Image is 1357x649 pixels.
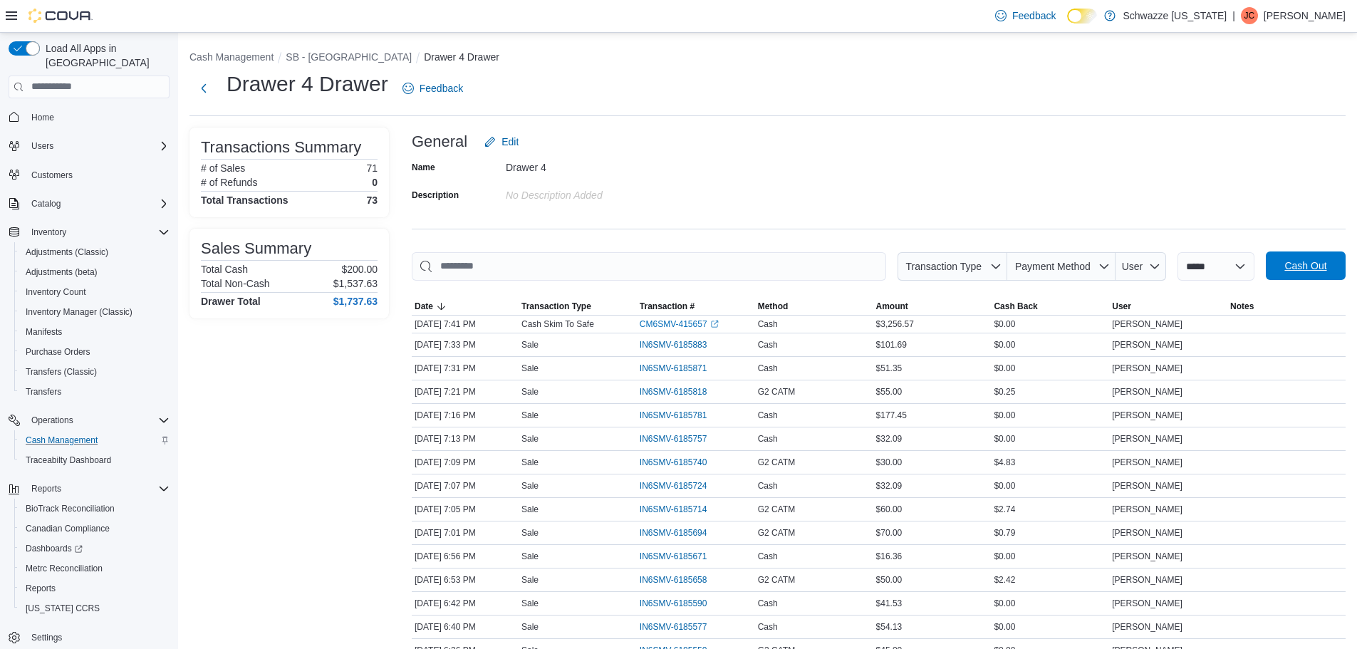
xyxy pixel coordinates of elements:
[873,298,992,315] button: Amount
[14,342,175,362] button: Purchase Orders
[991,298,1109,315] button: Cash Back
[1227,298,1346,315] button: Notes
[521,318,594,330] p: Cash Skim To Safe
[20,560,108,577] a: Metrc Reconciliation
[14,362,175,382] button: Transfers (Classic)
[991,571,1109,588] div: $2.42
[201,139,361,156] h3: Transactions Summary
[31,483,61,494] span: Reports
[31,632,62,643] span: Settings
[26,366,97,378] span: Transfers (Classic)
[3,165,175,185] button: Customers
[758,574,795,586] span: G2 CATM
[1015,261,1091,272] span: Payment Method
[20,343,96,360] a: Purchase Orders
[989,1,1061,30] a: Feedback
[26,108,170,126] span: Home
[3,627,175,648] button: Settings
[991,477,1109,494] div: $0.00
[412,298,519,315] button: Date
[31,112,54,123] span: Home
[758,527,795,539] span: G2 CATM
[479,128,524,156] button: Edit
[20,520,115,537] a: Canadian Compliance
[412,252,886,281] input: This is a search bar. As you type, the results lower in the page will automatically filter.
[26,266,98,278] span: Adjustments (beta)
[991,524,1109,541] div: $0.79
[20,540,170,557] span: Dashboards
[31,140,53,152] span: Users
[876,551,903,562] span: $16.36
[1112,301,1131,312] span: User
[637,298,755,315] button: Transaction #
[876,480,903,492] span: $32.09
[1112,339,1182,351] span: [PERSON_NAME]
[201,240,311,257] h3: Sales Summary
[14,302,175,322] button: Inventory Manager (Classic)
[26,109,60,126] a: Home
[20,363,170,380] span: Transfers (Classic)
[26,480,170,497] span: Reports
[1266,251,1346,280] button: Cash Out
[201,296,261,307] h4: Drawer Total
[1112,363,1182,374] span: [PERSON_NAME]
[20,343,170,360] span: Purchase Orders
[905,261,982,272] span: Transaction Type
[991,316,1109,333] div: $0.00
[521,480,539,492] p: Sale
[20,600,105,617] a: [US_STATE] CCRS
[640,336,722,353] button: IN6SMV-6185883
[1230,301,1254,312] span: Notes
[521,433,539,445] p: Sale
[372,177,378,188] p: 0
[20,244,114,261] a: Adjustments (Classic)
[14,499,175,519] button: BioTrack Reconciliation
[397,74,469,103] a: Feedback
[26,224,170,241] span: Inventory
[26,346,90,358] span: Purchase Orders
[14,382,175,402] button: Transfers
[1007,252,1116,281] button: Payment Method
[640,524,722,541] button: IN6SMV-6185694
[991,336,1109,353] div: $0.00
[640,433,707,445] span: IN6SMV-6185757
[14,262,175,282] button: Adjustments (beta)
[1116,252,1166,281] button: User
[898,252,1007,281] button: Transaction Type
[640,407,722,424] button: IN6SMV-6185781
[20,600,170,617] span: Washington CCRS
[521,410,539,421] p: Sale
[640,595,722,612] button: IN6SMV-6185590
[20,580,61,597] a: Reports
[1112,386,1182,398] span: [PERSON_NAME]
[20,244,170,261] span: Adjustments (Classic)
[521,551,539,562] p: Sale
[876,363,903,374] span: $51.35
[640,386,707,398] span: IN6SMV-6185818
[991,407,1109,424] div: $0.00
[991,360,1109,377] div: $0.00
[640,430,722,447] button: IN6SMV-6185757
[3,222,175,242] button: Inventory
[640,383,722,400] button: IN6SMV-6185818
[1112,598,1182,609] span: [PERSON_NAME]
[26,306,132,318] span: Inventory Manager (Classic)
[991,595,1109,612] div: $0.00
[519,298,637,315] button: Transaction Type
[412,524,519,541] div: [DATE] 7:01 PM
[521,527,539,539] p: Sale
[412,316,519,333] div: [DATE] 7:41 PM
[20,323,68,341] a: Manifests
[3,410,175,430] button: Operations
[1112,480,1182,492] span: [PERSON_NAME]
[1264,7,1346,24] p: [PERSON_NAME]
[991,501,1109,518] div: $2.74
[424,51,499,63] button: Drawer 4 Drawer
[201,162,245,174] h6: # of Sales
[521,363,539,374] p: Sale
[412,548,519,565] div: [DATE] 6:56 PM
[1284,259,1326,273] span: Cash Out
[412,595,519,612] div: [DATE] 6:42 PM
[26,224,72,241] button: Inventory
